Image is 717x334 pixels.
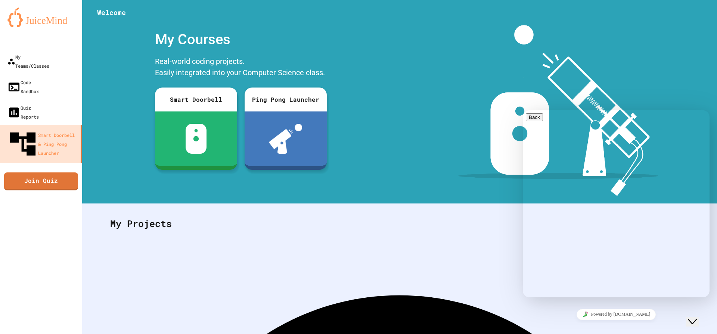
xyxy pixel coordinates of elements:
div: My Projects [103,209,696,238]
div: My Teams/Classes [7,52,49,70]
iframe: chat widget [686,304,710,327]
img: ppl-with-ball.png [269,124,302,154]
img: logo-orange.svg [7,7,75,27]
div: My Courses [151,25,330,54]
div: Real-world coding projects. Easily integrated into your Computer Science class. [151,54,330,82]
div: Code Sandbox [7,78,39,96]
iframe: chat widget [523,110,710,297]
iframe: chat widget [523,306,710,323]
img: banner-image-my-projects.png [458,25,658,196]
div: Ping Pong Launcher [245,88,327,111]
div: Smart Doorbell & Ping Pong Launcher [7,129,78,159]
div: Smart Doorbell [155,88,237,111]
img: sdb-white.svg [186,124,207,154]
a: Join Quiz [4,172,78,190]
div: Quiz Reports [7,103,39,121]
